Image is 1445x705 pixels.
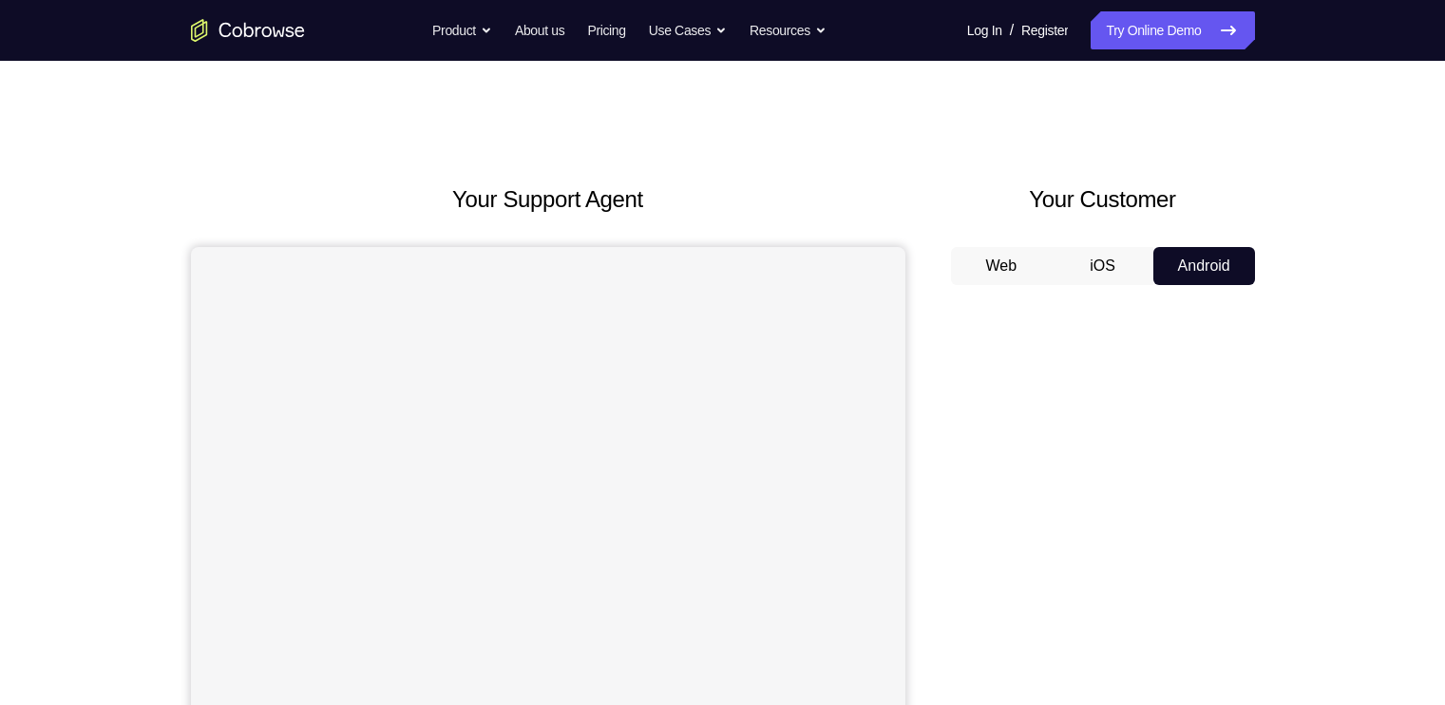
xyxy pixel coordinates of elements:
[515,11,564,49] a: About us
[649,11,727,49] button: Use Cases
[1153,247,1255,285] button: Android
[587,11,625,49] a: Pricing
[1091,11,1254,49] a: Try Online Demo
[191,19,305,42] a: Go to the home page
[191,182,905,217] h2: Your Support Agent
[951,247,1053,285] button: Web
[432,11,492,49] button: Product
[1052,247,1153,285] button: iOS
[951,182,1255,217] h2: Your Customer
[967,11,1002,49] a: Log In
[750,11,827,49] button: Resources
[1021,11,1068,49] a: Register
[1010,19,1014,42] span: /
